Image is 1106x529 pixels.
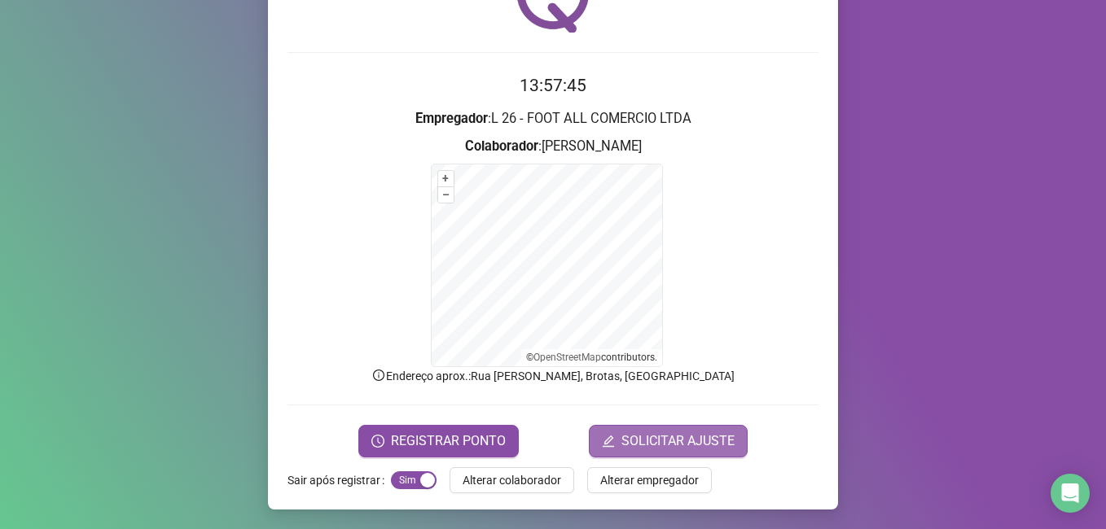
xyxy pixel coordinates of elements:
button: + [438,171,454,186]
span: Alterar colaborador [463,471,561,489]
span: Alterar empregador [600,471,699,489]
button: REGISTRAR PONTO [358,425,519,457]
strong: Colaborador [465,138,538,154]
p: Endereço aprox. : Rua [PERSON_NAME], Brotas, [GEOGRAPHIC_DATA] [287,367,819,385]
button: Alterar empregador [587,467,712,493]
h3: : [PERSON_NAME] [287,136,819,157]
h3: : L 26 - FOOT ALL COMERCIO LTDA [287,108,819,129]
div: Open Intercom Messenger [1051,474,1090,513]
button: editSOLICITAR AJUSTE [589,425,748,457]
span: info-circle [371,368,386,383]
button: Alterar colaborador [450,467,574,493]
li: © contributors. [526,352,657,363]
a: OpenStreetMap [533,352,601,363]
span: SOLICITAR AJUSTE [621,431,735,451]
time: 13:57:45 [520,76,586,95]
span: clock-circle [371,435,384,448]
strong: Empregador [415,111,488,126]
label: Sair após registrar [287,467,391,493]
span: edit [602,435,615,448]
button: – [438,187,454,203]
span: REGISTRAR PONTO [391,431,506,451]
